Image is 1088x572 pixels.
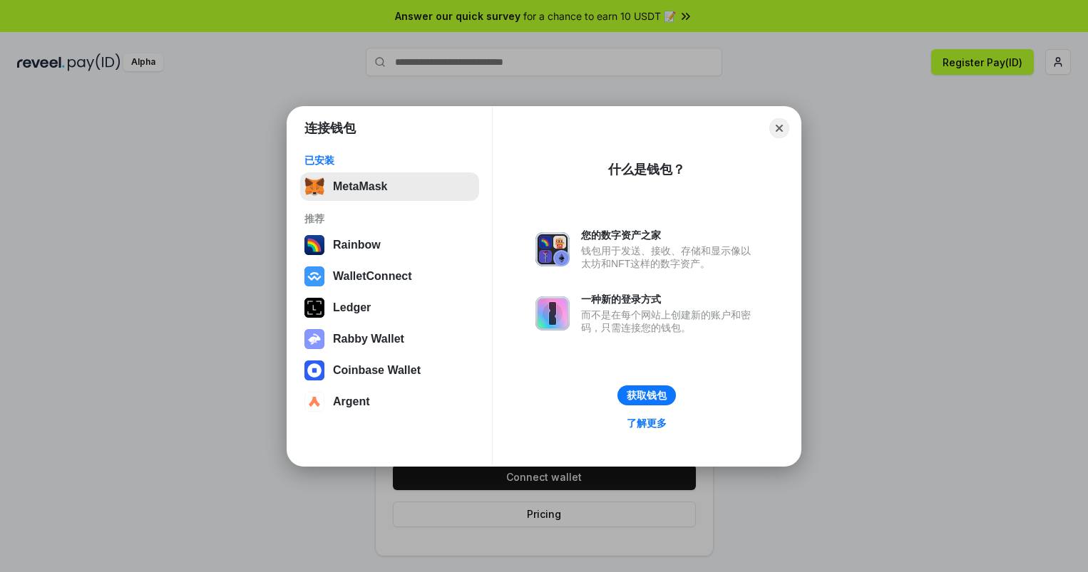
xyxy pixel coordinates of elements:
h1: 连接钱包 [304,120,356,137]
div: 已安装 [304,154,475,167]
div: 一种新的登录方式 [581,293,758,306]
img: svg+xml,%3Csvg%20xmlns%3D%22http%3A%2F%2Fwww.w3.org%2F2000%2Fsvg%22%20fill%3D%22none%22%20viewBox... [304,329,324,349]
img: svg+xml,%3Csvg%20xmlns%3D%22http%3A%2F%2Fwww.w3.org%2F2000%2Fsvg%22%20fill%3D%22none%22%20viewBox... [535,296,570,331]
div: Ledger [333,301,371,314]
div: 获取钱包 [627,389,667,402]
button: Close [769,118,789,138]
div: Argent [333,395,370,408]
button: 获取钱包 [617,385,676,405]
button: Rainbow [300,231,479,259]
img: svg+xml,%3Csvg%20width%3D%2228%22%20height%3D%2228%22%20viewBox%3D%220%200%2028%2028%22%20fill%3D... [304,360,324,380]
div: 而不是在每个网站上创建新的账户和密码，只需连接您的钱包。 [581,308,758,334]
button: Coinbase Wallet [300,356,479,385]
img: svg+xml,%3Csvg%20xmlns%3D%22http%3A%2F%2Fwww.w3.org%2F2000%2Fsvg%22%20width%3D%2228%22%20height%3... [304,298,324,318]
div: 了解更多 [627,417,667,430]
img: svg+xml,%3Csvg%20xmlns%3D%22http%3A%2F%2Fwww.w3.org%2F2000%2Fsvg%22%20fill%3D%22none%22%20viewBox... [535,232,570,266]
div: 推荐 [304,212,475,225]
button: MetaMask [300,172,479,201]
button: Ledger [300,293,479,322]
div: 钱包用于发送、接收、存储和显示像以太坊和NFT这样的数字资产。 [581,244,758,270]
div: WalletConnect [333,270,412,283]
button: Rabby Wallet [300,325,479,353]
div: MetaMask [333,180,387,193]
img: svg+xml,%3Csvg%20width%3D%2228%22%20height%3D%2228%22%20viewBox%3D%220%200%2028%2028%22%20fill%3D... [304,392,324,412]
img: svg+xml,%3Csvg%20width%3D%2228%22%20height%3D%2228%22%20viewBox%3D%220%200%2028%2028%22%20fill%3D... [304,266,324,286]
img: svg+xml,%3Csvg%20fill%3D%22none%22%20height%3D%2233%22%20viewBox%3D%220%200%2035%2033%22%20width%... [304,177,324,197]
a: 了解更多 [618,414,675,432]
button: WalletConnect [300,262,479,291]
button: Argent [300,388,479,416]
div: Rainbow [333,239,381,251]
div: 您的数字资产之家 [581,229,758,241]
img: svg+xml,%3Csvg%20width%3D%22120%22%20height%3D%22120%22%20viewBox%3D%220%200%20120%20120%22%20fil... [304,235,324,255]
div: Coinbase Wallet [333,364,421,377]
div: 什么是钱包？ [608,161,685,178]
div: Rabby Wallet [333,333,404,345]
